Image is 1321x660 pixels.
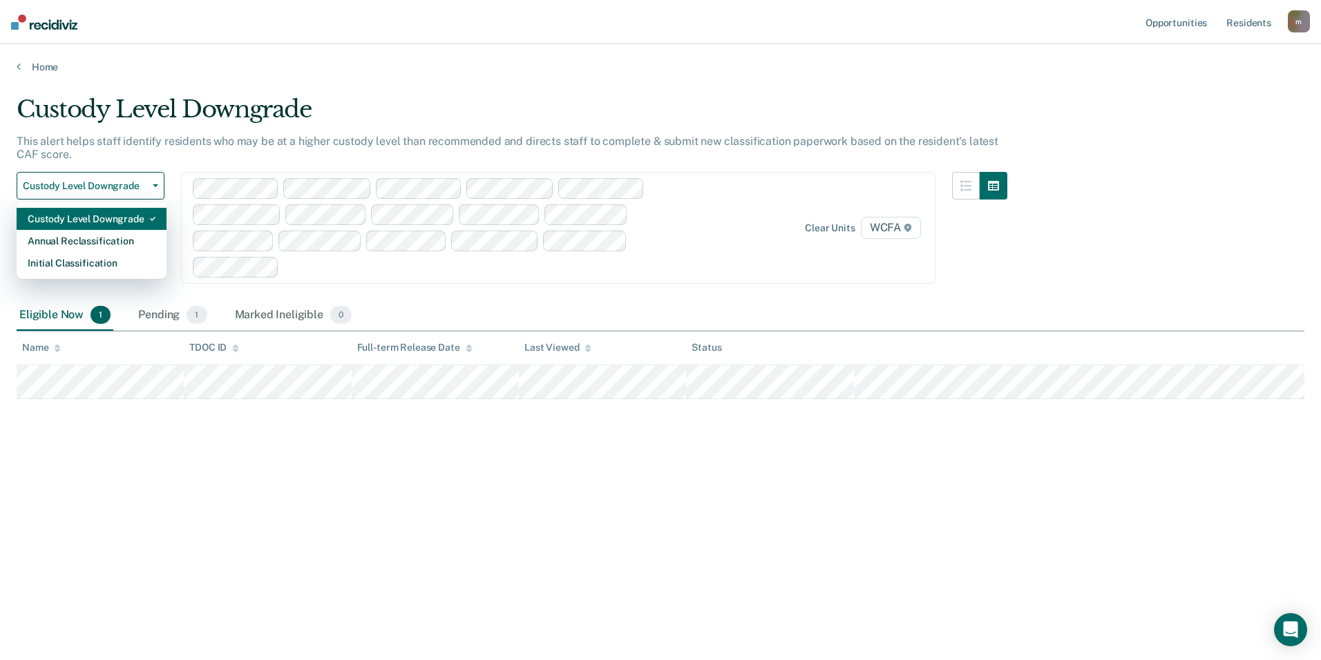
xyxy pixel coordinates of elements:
span: Custody Level Downgrade [23,180,147,192]
div: Open Intercom Messenger [1274,613,1307,646]
div: Eligible Now1 [17,300,113,331]
span: WCFA [861,217,921,239]
div: Name [22,342,61,353]
div: TDOC ID [189,342,239,353]
div: Marked Ineligible0 [232,300,355,331]
button: Custody Level Downgrade [17,172,164,200]
div: Status [692,342,721,353]
button: m [1288,10,1310,32]
div: Clear units [805,222,855,234]
a: Home [17,61,1304,73]
div: Annual Reclassification [28,230,155,252]
div: Last Viewed [524,342,591,353]
div: Initial Classification [28,252,155,274]
div: Custody Level Downgrade [28,208,155,230]
div: Pending1 [135,300,209,331]
span: 0 [330,306,352,324]
div: Custody Level Downgrade [17,95,1007,135]
span: 1 [91,306,111,324]
span: 1 [187,306,207,324]
div: Full-term Release Date [357,342,473,353]
p: This alert helps staff identify residents who may be at a higher custody level than recommended a... [17,135,998,161]
img: Recidiviz [11,14,77,30]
